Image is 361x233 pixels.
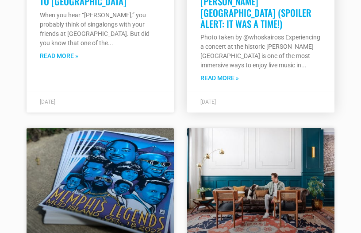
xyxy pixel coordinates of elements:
span: [DATE] [40,99,55,105]
p: Photo taken by @whoskaiross Experiencing a concert at the historic [PERSON_NAME][GEOGRAPHIC_DATA]... [200,33,321,70]
a: Read more about Neil Diamond’s Connections to Memphis [40,51,78,61]
p: When you hear “[PERSON_NAME],” you probably think of singalongs with your friends at [GEOGRAPHIC_... [40,11,161,48]
a: Read more about Experiencing Big K.R.I.T. at Overton Park Shell (Spoiler Alert: It was a time!) [200,74,239,83]
span: [DATE] [200,99,216,105]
